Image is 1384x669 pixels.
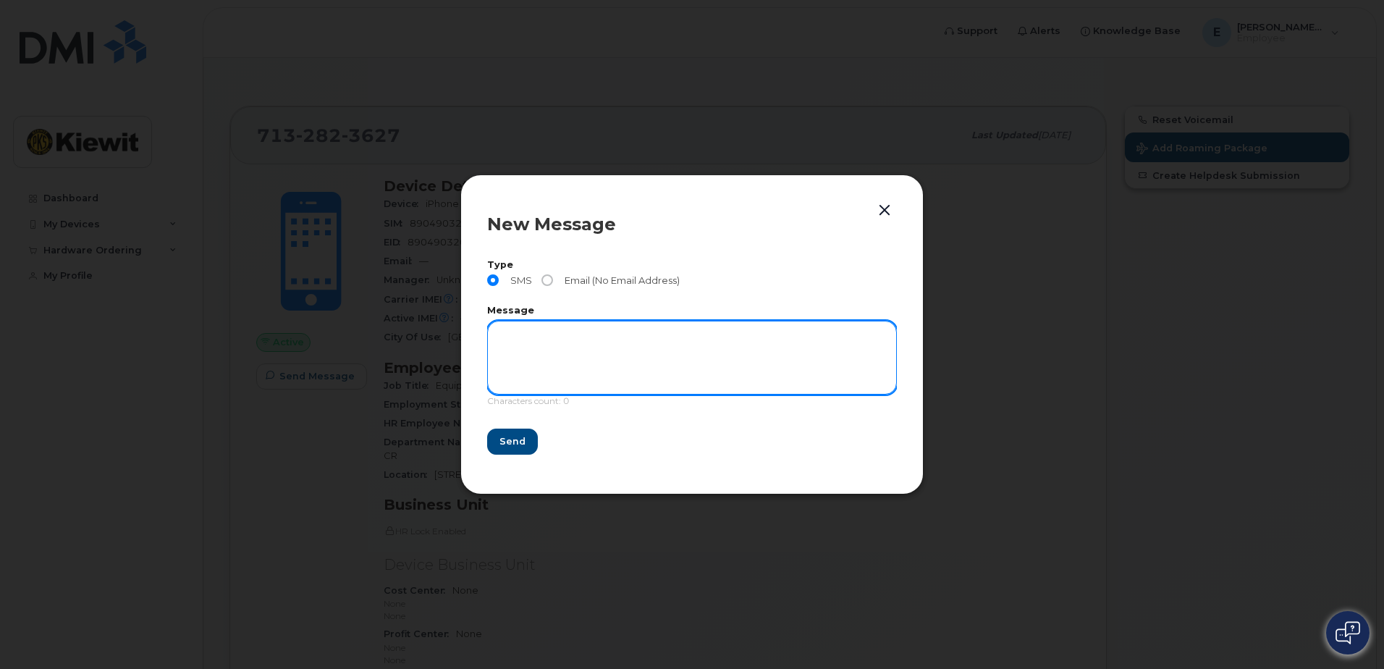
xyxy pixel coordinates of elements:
div: New Message [487,216,897,233]
span: Email (No Email Address) [559,274,680,286]
div: Characters count: 0 [487,395,897,416]
img: Open chat [1336,621,1360,644]
span: SMS [505,274,532,286]
label: Message [487,306,897,316]
button: Send [487,429,538,455]
input: Email (No Email Address) [541,274,553,286]
input: SMS [487,274,499,286]
label: Type [487,261,897,270]
span: Send [499,434,526,448]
